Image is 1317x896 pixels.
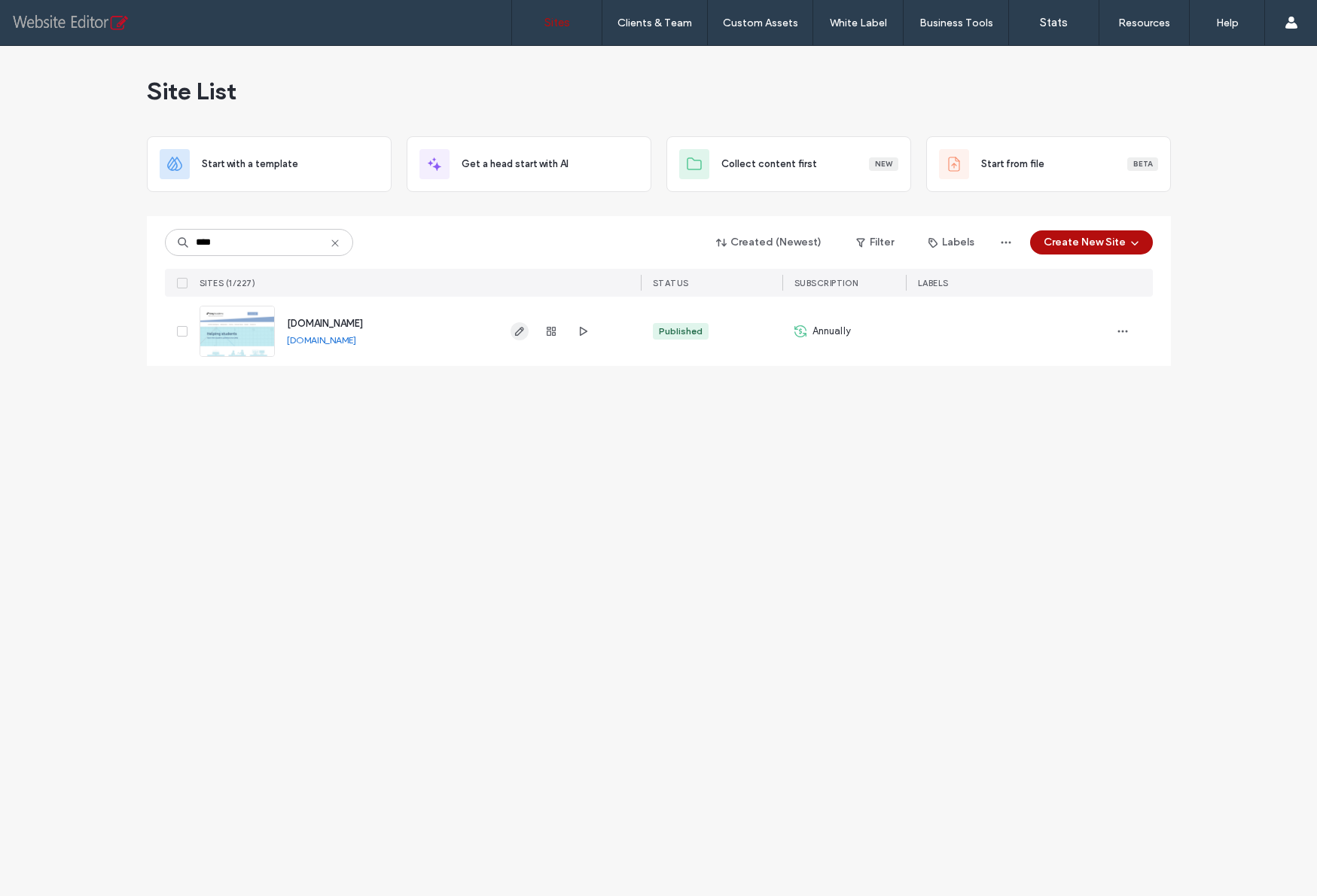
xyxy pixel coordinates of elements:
label: Custom Assets [723,17,798,29]
label: Sites [544,16,570,29]
button: Created (Newest) [703,230,835,254]
button: Filter [841,230,909,254]
a: [DOMAIN_NAME] [287,318,363,329]
div: Get a head start with AI [407,136,651,192]
label: White Label [830,17,887,29]
button: Create New Site [1030,230,1153,254]
span: STATUS [653,278,689,288]
div: Start with a template [147,136,392,192]
label: Business Tools [919,17,993,29]
div: New [869,157,898,171]
span: Site List [147,76,236,106]
button: Labels [915,230,988,254]
label: Resources [1118,17,1170,29]
span: Help [35,11,66,24]
span: Get a head start with AI [462,157,569,172]
div: Start from fileBeta [926,136,1171,192]
label: Clients & Team [617,17,692,29]
span: SITES (1/227) [200,278,256,288]
span: Start with a template [202,157,298,172]
div: Beta [1127,157,1158,171]
div: Collect content firstNew [666,136,911,192]
label: Help [1216,17,1239,29]
div: Published [659,325,703,338]
label: Stats [1040,16,1068,29]
span: LABELS [918,278,949,288]
a: [DOMAIN_NAME] [287,334,356,346]
span: SUBSCRIPTION [794,278,858,288]
span: Start from file [981,157,1044,172]
span: Collect content first [721,157,817,172]
span: Annually [812,324,852,339]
